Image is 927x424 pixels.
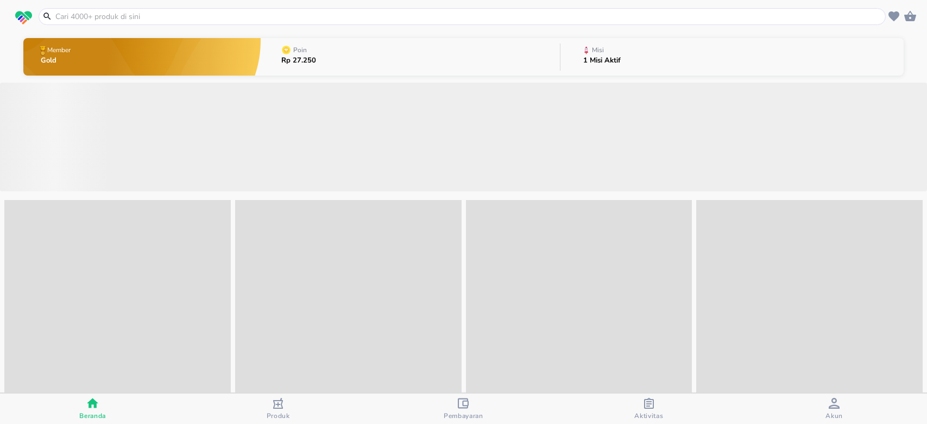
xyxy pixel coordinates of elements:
[825,411,843,420] span: Akun
[185,394,370,424] button: Produk
[79,411,106,420] span: Beranda
[592,47,604,53] p: Misi
[54,11,883,22] input: Cari 4000+ produk di sini
[444,411,483,420] span: Pembayaran
[23,35,261,78] button: MemberGold
[634,411,663,420] span: Aktivitas
[261,35,560,78] button: PoinRp 27.250
[15,11,32,25] img: logo_swiperx_s.bd005f3b.svg
[41,57,73,64] p: Gold
[742,394,927,424] button: Akun
[267,411,290,420] span: Produk
[371,394,556,424] button: Pembayaran
[47,47,71,53] p: Member
[556,394,741,424] button: Aktivitas
[293,47,307,53] p: Poin
[281,57,316,64] p: Rp 27.250
[560,35,904,78] button: Misi1 Misi Aktif
[583,57,621,64] p: 1 Misi Aktif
